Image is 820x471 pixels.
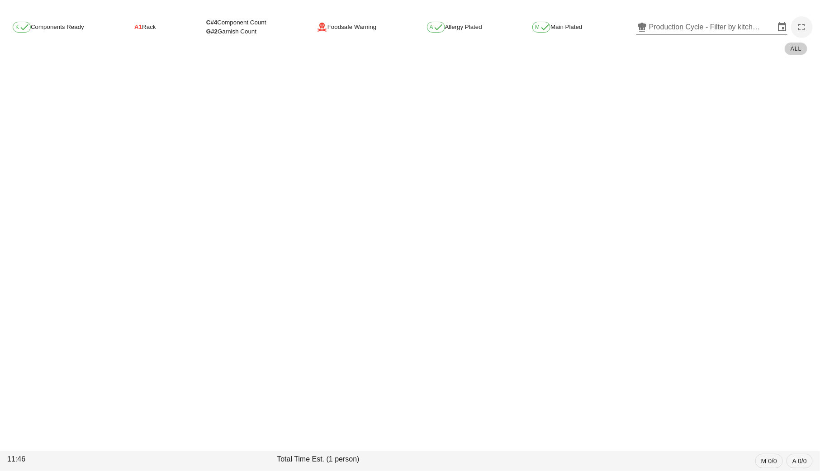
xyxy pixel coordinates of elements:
span: K [15,24,28,30]
div: Component Count Garnish Count [206,18,266,36]
span: A1 [134,23,142,32]
div: Components Ready Rack Foodsafe Warning Allergy Plated Main Plated [5,16,815,38]
span: C#4 [206,19,217,26]
span: A [430,24,442,30]
div: 11:46 [5,452,275,470]
button: All [785,42,807,55]
span: M [535,24,548,30]
span: M 0/0 [761,454,777,468]
span: G#2 [206,28,218,35]
div: Total Time Est. (1 person) [275,452,545,470]
span: A 0/0 [792,454,807,468]
span: All [789,46,803,52]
